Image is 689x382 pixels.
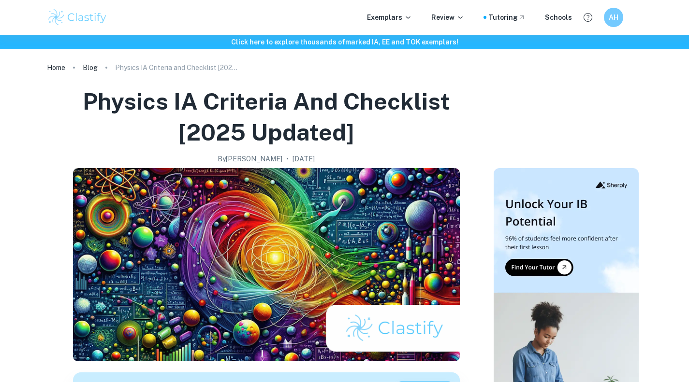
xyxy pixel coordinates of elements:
[73,168,460,361] img: Physics IA Criteria and Checklist [2025 updated] cover image
[580,9,596,26] button: Help and Feedback
[218,154,282,164] h2: By [PERSON_NAME]
[115,62,241,73] p: Physics IA Criteria and Checklist [2025 updated]
[47,8,108,27] img: Clastify logo
[2,37,687,47] h6: Click here to explore thousands of marked IA, EE and TOK exemplars !
[286,154,289,164] p: •
[83,61,98,74] a: Blog
[488,12,526,23] a: Tutoring
[51,86,482,148] h1: Physics IA Criteria and Checklist [2025 updated]
[545,12,572,23] a: Schools
[604,8,623,27] button: AH
[293,154,315,164] h2: [DATE]
[431,12,464,23] p: Review
[367,12,412,23] p: Exemplars
[608,12,619,23] h6: AH
[47,61,65,74] a: Home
